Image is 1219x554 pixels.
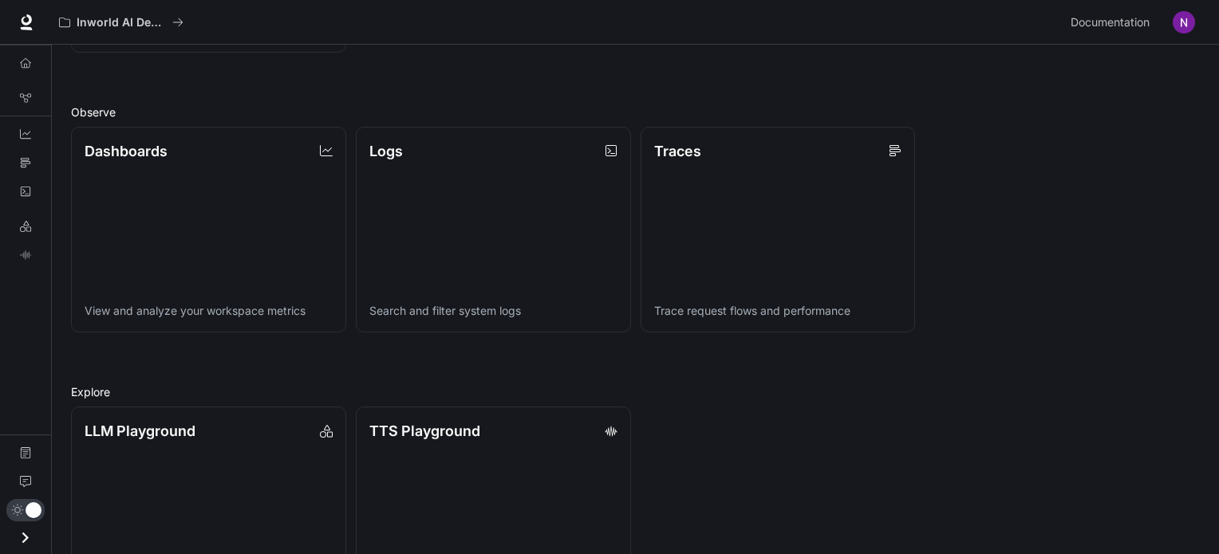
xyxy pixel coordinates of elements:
a: TTS Playground [6,242,45,268]
h2: Observe [71,104,1200,120]
a: Overview [6,50,45,76]
p: Logs [369,140,403,162]
a: DashboardsView and analyze your workspace metrics [71,127,346,333]
a: LogsSearch and filter system logs [356,127,631,333]
span: Dark mode toggle [26,501,41,518]
a: Logs [6,179,45,204]
button: All workspaces [52,6,191,38]
img: User avatar [1173,11,1195,33]
button: User avatar [1168,6,1200,38]
button: Open drawer [7,521,43,554]
a: LLM Playground [6,214,45,239]
a: Traces [6,150,45,175]
p: Traces [654,140,701,162]
h2: Explore [71,383,1200,400]
a: Feedback [6,469,45,494]
p: Trace request flows and performance [654,303,902,319]
a: Graph Registry [6,85,45,111]
a: Documentation [6,440,45,466]
a: TracesTrace request flows and performance [641,127,916,333]
p: TTS Playground [369,420,480,442]
a: Dashboards [6,121,45,147]
p: Dashboards [85,140,168,162]
a: Documentation [1064,6,1162,38]
p: Inworld AI Demos [77,16,166,29]
p: Search and filter system logs [369,303,617,319]
span: Documentation [1071,13,1150,33]
p: LLM Playground [85,420,195,442]
p: View and analyze your workspace metrics [85,303,333,319]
